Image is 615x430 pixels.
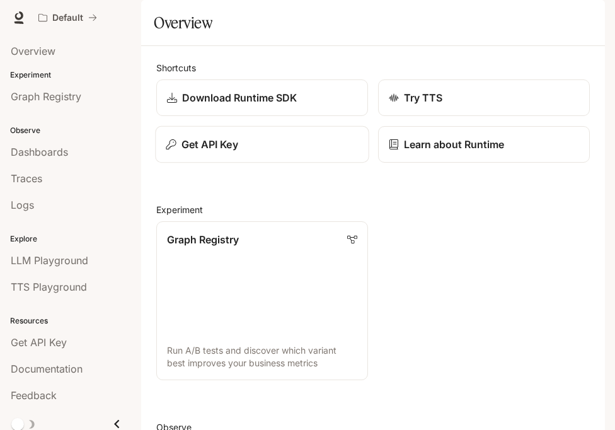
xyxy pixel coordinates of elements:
[404,137,504,152] p: Learn about Runtime
[33,5,103,30] button: All workspaces
[52,13,83,23] p: Default
[156,61,590,74] h2: Shortcuts
[181,137,238,152] p: Get API Key
[378,79,590,116] a: Try TTS
[404,90,442,105] p: Try TTS
[156,221,368,380] a: Graph RegistryRun A/B tests and discover which variant best improves your business metrics
[156,203,590,216] h2: Experiment
[378,126,590,163] a: Learn about Runtime
[156,79,368,116] a: Download Runtime SDK
[167,344,357,369] p: Run A/B tests and discover which variant best improves your business metrics
[154,10,212,35] h1: Overview
[155,126,369,163] button: Get API Key
[182,90,297,105] p: Download Runtime SDK
[167,232,239,247] p: Graph Registry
